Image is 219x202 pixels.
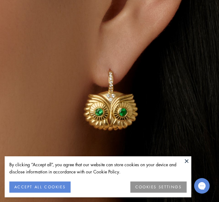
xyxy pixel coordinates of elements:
button: ACCEPT ALL COOKIES [9,181,71,193]
button: COOKIES SETTINGS [130,181,187,193]
div: By clicking “Accept all”, you agree that our website can store cookies on your device and disclos... [9,161,187,175]
iframe: Gorgias live chat messenger [191,176,213,196]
